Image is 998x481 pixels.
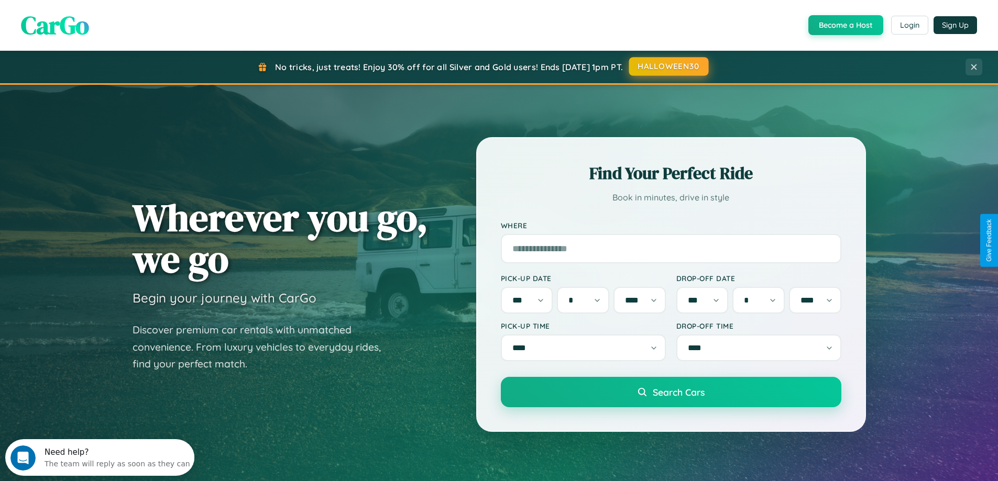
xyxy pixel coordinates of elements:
[653,386,705,398] span: Search Cars
[133,197,428,279] h1: Wherever you go, we go
[133,321,394,373] p: Discover premium car rentals with unmatched convenience. From luxury vehicles to everyday rides, ...
[676,321,841,330] label: Drop-off Time
[501,321,666,330] label: Pick-up Time
[501,377,841,407] button: Search Cars
[5,439,194,476] iframe: Intercom live chat discovery launcher
[501,221,841,230] label: Where
[501,190,841,205] p: Book in minutes, drive in style
[133,290,316,306] h3: Begin your journey with CarGo
[985,219,993,262] div: Give Feedback
[10,445,36,471] iframe: Intercom live chat
[501,274,666,283] label: Pick-up Date
[629,57,709,76] button: HALLOWEEN30
[4,4,195,33] div: Open Intercom Messenger
[808,15,883,35] button: Become a Host
[21,8,89,42] span: CarGo
[676,274,841,283] label: Drop-off Date
[39,17,185,28] div: The team will reply as soon as they can
[501,162,841,185] h2: Find Your Perfect Ride
[891,16,928,35] button: Login
[39,9,185,17] div: Need help?
[934,16,977,34] button: Sign Up
[275,62,623,72] span: No tricks, just treats! Enjoy 30% off for all Silver and Gold users! Ends [DATE] 1pm PT.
